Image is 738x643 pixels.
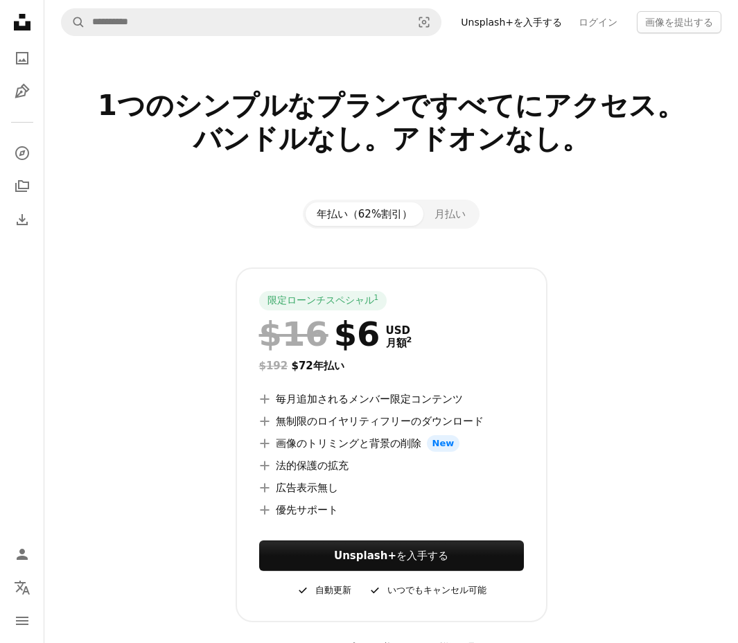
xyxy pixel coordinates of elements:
[259,413,524,430] li: 無制限のロイヤリティフリーのダウンロード
[334,549,396,562] strong: Unsplash+
[296,582,351,599] div: 自動更新
[259,291,387,310] div: 限定ローンチスペシャル
[259,316,328,352] span: $16
[259,479,524,496] li: 広告表示無し
[407,9,441,35] button: ビジュアル検索
[368,582,486,599] div: いつでもキャンセル可能
[306,202,423,226] button: 年払い（62%割引）
[371,294,382,308] a: 1
[423,202,477,226] button: 月払い
[637,11,721,33] button: 画像を提出する
[427,435,460,452] span: New
[8,173,36,200] a: コレクション
[8,44,36,72] a: 写真
[386,337,412,349] span: 月額
[259,502,524,518] li: 優先サポート
[407,335,412,344] sup: 2
[8,607,36,635] button: メニュー
[8,206,36,234] a: ダウンロード履歴
[404,337,415,349] a: 2
[453,11,570,33] a: Unsplash+を入手する
[62,9,85,35] button: Unsplashで検索する
[8,8,36,39] a: ホーム — Unsplash
[259,358,524,374] div: $72 年払い
[8,139,36,167] a: 探す
[259,391,524,407] li: 毎月追加されるメンバー限定コンテンツ
[259,360,288,372] span: $192
[386,324,412,337] span: USD
[570,11,626,33] a: ログイン
[61,8,441,36] form: サイト内でビジュアルを探す
[8,540,36,568] a: ログイン / 登録する
[8,574,36,601] button: 言語
[374,293,379,301] sup: 1
[8,78,36,105] a: イラスト
[259,435,524,452] li: 画像のトリミングと背景の削除
[259,540,524,571] button: Unsplash+を入手する
[61,89,721,188] h2: 1つのシンプルなプランですべてにアクセス。 バンドルなし。アドオンなし。
[259,457,524,474] li: 法的保護の拡充
[259,316,380,352] div: $6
